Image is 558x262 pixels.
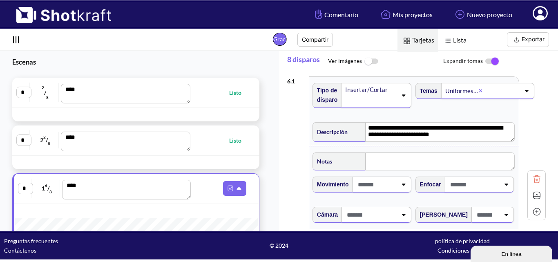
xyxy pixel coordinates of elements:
font: 8 disparos [287,55,320,64]
img: Icono de alternar apagado [362,53,380,70]
font: política de privacidad [435,237,490,244]
font: Listo [229,137,241,144]
font: 2 [42,85,44,90]
img: Contract Icon [531,189,543,202]
font: Compartir [302,36,328,43]
font: © 2024 [270,242,288,249]
img: Agregar icono [453,7,467,21]
font: Mis proyectos [393,11,433,18]
font: / [47,185,49,192]
font: Insertar/Cortar [345,86,388,93]
img: ToggleOn Icon [483,53,501,70]
font: Uniformes y equipos policiales [445,87,527,94]
font: 6 [287,78,290,85]
font: Movimiento [317,181,349,188]
iframe: widget de chat [471,244,554,262]
font: 1 [42,185,45,192]
a: Preguntas frecuentes [4,237,58,244]
font: Tipo de disparo [317,87,338,103]
font: Expandir tomas [443,57,483,64]
font: Descripción [317,128,348,135]
font: Enfocar [420,181,441,188]
img: Icono de lista [442,36,453,46]
font: Ver imágenes [328,57,362,64]
img: Icono de tarjeta [402,36,412,46]
font: / [46,137,48,143]
button: Compartir [297,33,333,47]
font: Temas [420,87,437,94]
font: [PERSON_NAME] [420,211,468,218]
img: Agregar icono [531,206,543,218]
font: Escenas [12,58,36,66]
font: / [44,89,46,96]
font: 1 [292,78,295,85]
font: 2 [40,137,43,143]
font: . [290,78,292,85]
font: Listo [229,89,241,96]
a: Contáctenos [4,247,36,254]
button: Exportar [507,32,549,47]
img: Icono de la papelera [531,173,543,185]
font: Exportar [522,36,545,43]
img: Icono de exportación [511,35,522,45]
font: Condiciones de uso [437,247,487,254]
font: Nuevo proyecto [467,11,512,18]
font: Tarjetas [412,36,434,44]
font: 8 [49,189,52,194]
font: Cámara [317,211,338,218]
font: lll [12,34,20,45]
font: 8 [48,141,50,146]
font: Gracias [273,36,292,43]
font: 6 [45,182,47,187]
img: Icono de mano [313,7,324,21]
font: Comentario [324,11,358,18]
font: Lista [453,36,466,44]
img: Icono de inicio [379,7,393,21]
img: Icono de PDF [225,183,236,194]
font: 2 [43,134,46,139]
font: Notas [317,158,332,165]
font: 8 [46,95,49,100]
